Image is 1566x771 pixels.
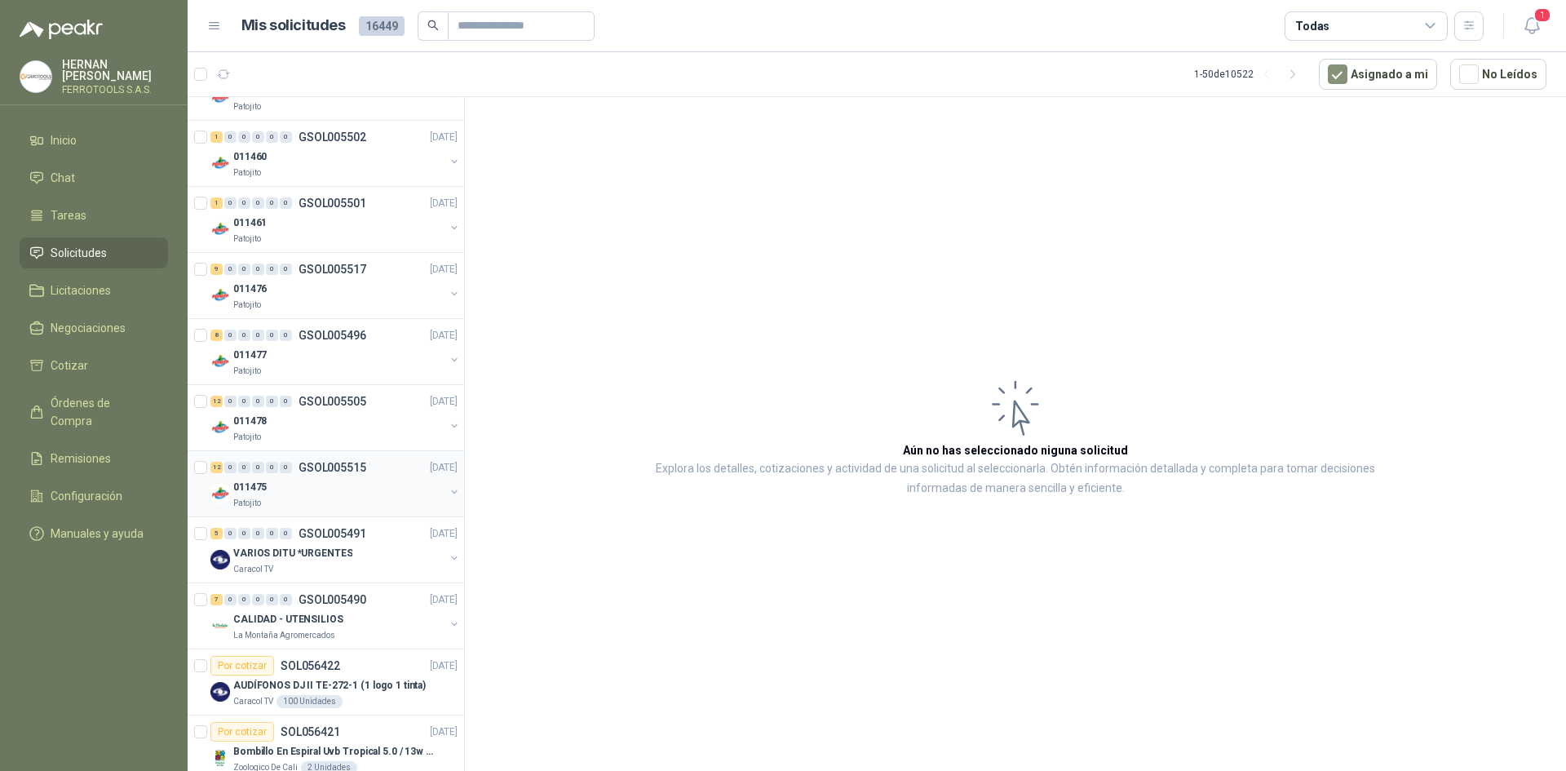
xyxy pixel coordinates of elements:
[210,264,223,275] div: 9
[51,394,153,430] span: Órdenes de Compra
[299,528,366,539] p: GSOL005491
[299,131,366,143] p: GSOL005502
[210,197,223,209] div: 1
[210,722,274,742] div: Por cotizar
[1450,59,1546,90] button: No Leídos
[210,682,230,702] img: Company Logo
[210,131,223,143] div: 1
[280,330,292,341] div: 0
[51,319,126,337] span: Negociaciones
[210,616,230,636] img: Company Logo
[210,259,461,312] a: 9 0 0 0 0 0 GSOL005517[DATE] Company Logo011476Patojito
[266,197,278,209] div: 0
[430,526,458,542] p: [DATE]
[233,215,267,231] p: 011461
[280,264,292,275] div: 0
[903,441,1128,459] h3: Aún no has seleccionado niguna solicitud
[233,365,261,378] p: Patojito
[233,695,273,708] p: Caracol TV
[210,392,461,444] a: 12 0 0 0 0 0 GSOL005505[DATE] Company Logo011478Patojito
[233,497,261,510] p: Patojito
[238,197,250,209] div: 0
[210,594,223,605] div: 7
[20,443,168,474] a: Remisiones
[20,61,51,92] img: Company Logo
[224,197,237,209] div: 0
[188,649,464,716] a: Por cotizarSOL056422[DATE] Company LogoAUDÍFONOS DJ II TE-272-1 (1 logo 1 tinta)Caracol TV100 Uni...
[51,281,111,299] span: Licitaciones
[210,87,230,107] img: Company Logo
[210,127,461,179] a: 1 0 0 0 0 0 GSOL005502[DATE] Company Logo011460Patojito
[210,748,230,768] img: Company Logo
[210,193,461,246] a: 1 0 0 0 0 0 GSOL005501[DATE] Company Logo011461Patojito
[233,678,426,693] p: AUDÍFONOS DJ II TE-272-1 (1 logo 1 tinta)
[628,459,1403,498] p: Explora los detalles, cotizaciones y actividad de una solicitud al seleccionarla. Obtén informaci...
[430,460,458,476] p: [DATE]
[430,658,458,674] p: [DATE]
[252,462,264,473] div: 0
[238,462,250,473] div: 0
[20,237,168,268] a: Solicitudes
[299,264,366,275] p: GSOL005517
[51,131,77,149] span: Inicio
[252,396,264,407] div: 0
[266,330,278,341] div: 0
[427,20,439,31] span: search
[224,462,237,473] div: 0
[233,348,267,363] p: 011477
[1533,7,1551,23] span: 1
[430,328,458,343] p: [DATE]
[210,286,230,305] img: Company Logo
[51,357,88,374] span: Cotizar
[266,264,278,275] div: 0
[210,352,230,371] img: Company Logo
[233,612,343,627] p: CALIDAD - UTENSILIOS
[62,59,168,82] p: HERNAN [PERSON_NAME]
[210,550,230,569] img: Company Logo
[1295,17,1329,35] div: Todas
[233,546,352,561] p: VARIOS DITU *URGENTES
[51,169,75,187] span: Chat
[210,458,461,510] a: 12 0 0 0 0 0 GSOL005515[DATE] Company Logo011475Patojito
[299,330,366,341] p: GSOL005496
[210,330,223,341] div: 8
[210,590,461,642] a: 7 0 0 0 0 0 GSOL005490[DATE] Company LogoCALIDAD - UTENSILIOSLa Montaña Agromercados
[20,162,168,193] a: Chat
[430,724,458,740] p: [DATE]
[233,744,436,760] p: Bombillo En Espiral Uvb Tropical 5.0 / 13w Reptiles (ectotermos)
[20,200,168,231] a: Tareas
[252,264,264,275] div: 0
[51,525,144,543] span: Manuales y ayuda
[266,528,278,539] div: 0
[238,528,250,539] div: 0
[210,656,274,676] div: Por cotizar
[266,131,278,143] div: 0
[210,418,230,437] img: Company Logo
[266,462,278,473] div: 0
[252,330,264,341] div: 0
[238,594,250,605] div: 0
[233,166,261,179] p: Patojito
[430,262,458,277] p: [DATE]
[266,396,278,407] div: 0
[1319,59,1437,90] button: Asignado a mi
[51,487,122,505] span: Configuración
[238,264,250,275] div: 0
[280,197,292,209] div: 0
[299,197,366,209] p: GSOL005501
[210,524,461,576] a: 5 0 0 0 0 0 GSOL005491[DATE] Company LogoVARIOS DITU *URGENTESCaracol TV
[280,462,292,473] div: 0
[224,131,237,143] div: 0
[252,197,264,209] div: 0
[280,528,292,539] div: 0
[233,233,261,246] p: Patojito
[233,281,267,297] p: 011476
[238,396,250,407] div: 0
[224,528,237,539] div: 0
[252,594,264,605] div: 0
[233,629,335,642] p: La Montaña Agromercados
[1517,11,1546,41] button: 1
[276,695,343,708] div: 100 Unidades
[266,594,278,605] div: 0
[280,396,292,407] div: 0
